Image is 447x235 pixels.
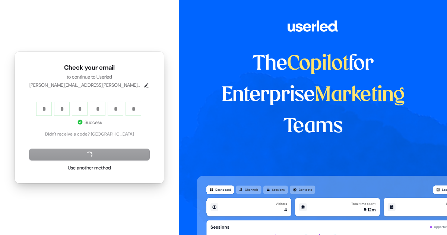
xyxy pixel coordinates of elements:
h1: The for Enterprise Teams [197,48,429,142]
button: Edit [143,82,149,88]
div: Verification code input [35,101,142,117]
p: [PERSON_NAME][EMAIL_ADDRESS][PERSON_NAME][DOMAIN_NAME] [29,82,140,89]
a: Use another method [68,165,111,171]
p: Success [77,119,102,126]
h1: Check your email [29,63,149,72]
p: to continue to Userled [29,74,149,80]
span: Marketing [315,86,405,105]
span: Copilot [287,54,349,74]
